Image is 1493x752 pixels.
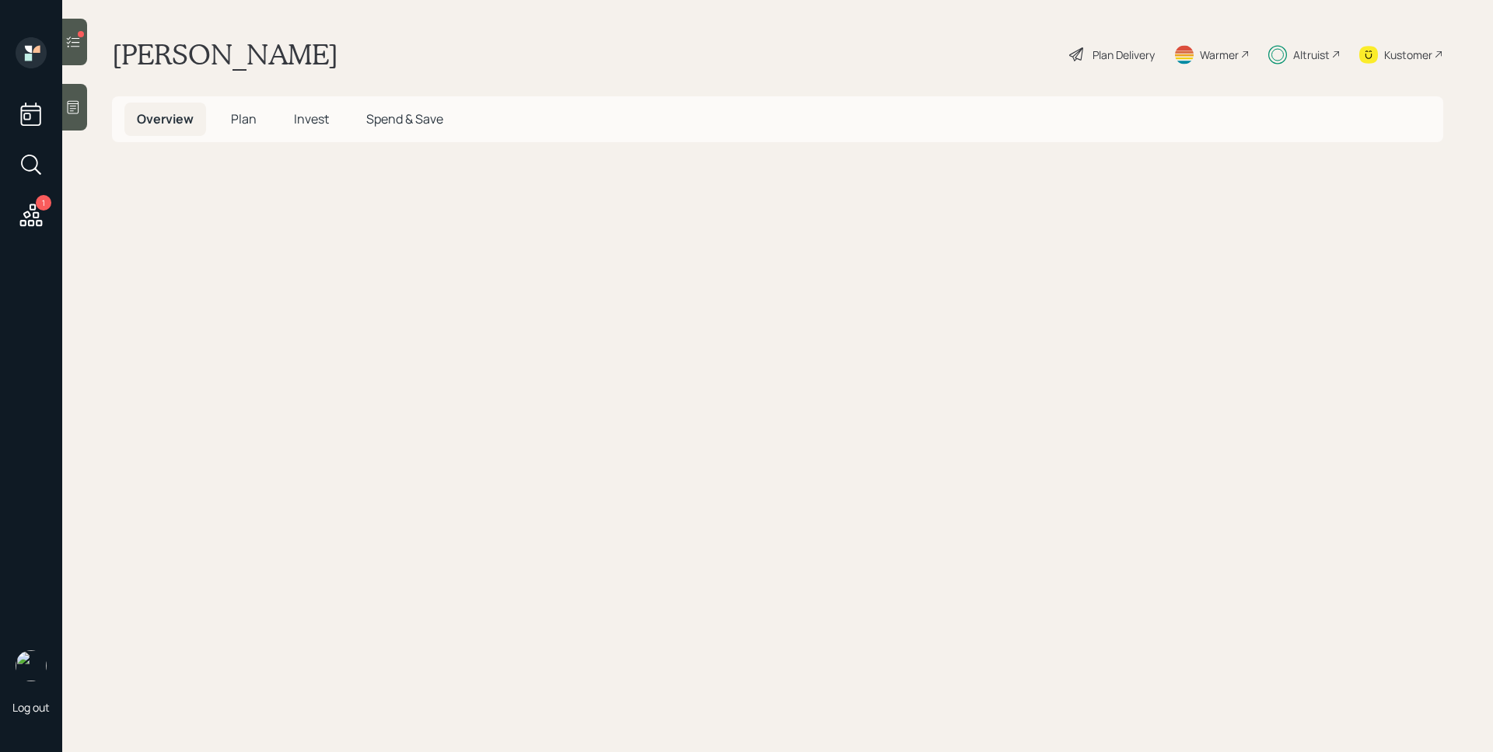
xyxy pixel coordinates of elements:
[1293,47,1330,63] div: Altruist
[1093,47,1155,63] div: Plan Delivery
[1200,47,1239,63] div: Warmer
[1384,47,1432,63] div: Kustomer
[294,110,329,127] span: Invest
[112,37,338,71] h1: [PERSON_NAME]
[366,110,443,127] span: Spend & Save
[231,110,257,127] span: Plan
[12,700,50,715] div: Log out
[16,650,47,681] img: james-distasi-headshot.png
[137,110,194,127] span: Overview
[36,195,51,211] div: 1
